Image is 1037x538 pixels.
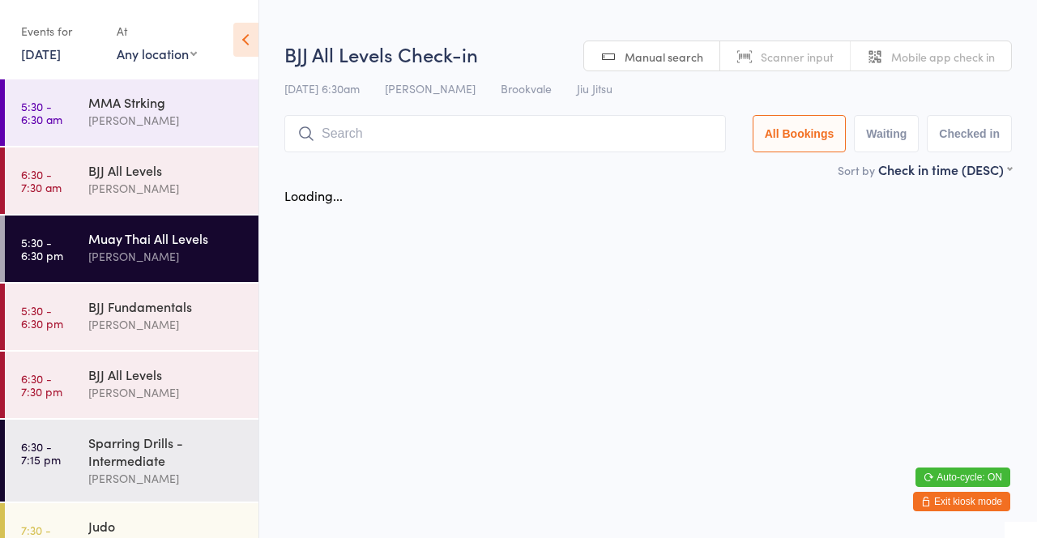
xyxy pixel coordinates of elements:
[753,115,847,152] button: All Bookings
[88,365,245,383] div: BJJ All Levels
[284,41,1012,67] h2: BJJ All Levels Check-in
[21,18,100,45] div: Events for
[21,372,62,398] time: 6:30 - 7:30 pm
[88,161,245,179] div: BJJ All Levels
[927,115,1012,152] button: Checked in
[88,93,245,111] div: MMA Strking
[21,304,63,330] time: 5:30 - 6:30 pm
[501,80,552,96] span: Brookvale
[838,162,875,178] label: Sort by
[915,468,1010,487] button: Auto-cycle: ON
[913,492,1010,511] button: Exit kiosk mode
[5,352,258,418] a: 6:30 -7:30 pmBJJ All Levels[PERSON_NAME]
[88,469,245,488] div: [PERSON_NAME]
[284,186,343,204] div: Loading...
[284,115,726,152] input: Search
[761,49,834,65] span: Scanner input
[88,315,245,334] div: [PERSON_NAME]
[88,297,245,315] div: BJJ Fundamentals
[854,115,919,152] button: Waiting
[625,49,703,65] span: Manual search
[891,49,995,65] span: Mobile app check in
[88,111,245,130] div: [PERSON_NAME]
[88,433,245,469] div: Sparring Drills - Intermediate
[21,440,61,466] time: 6:30 - 7:15 pm
[878,160,1012,178] div: Check in time (DESC)
[21,236,63,262] time: 5:30 - 6:30 pm
[577,80,612,96] span: Jiu Jitsu
[21,45,61,62] a: [DATE]
[5,216,258,282] a: 5:30 -6:30 pmMuay Thai All Levels[PERSON_NAME]
[385,80,476,96] span: [PERSON_NAME]
[88,383,245,402] div: [PERSON_NAME]
[88,517,245,535] div: Judo
[117,45,197,62] div: Any location
[21,168,62,194] time: 6:30 - 7:30 am
[5,147,258,214] a: 6:30 -7:30 amBJJ All Levels[PERSON_NAME]
[21,100,62,126] time: 5:30 - 6:30 am
[117,18,197,45] div: At
[5,420,258,502] a: 6:30 -7:15 pmSparring Drills - Intermediate[PERSON_NAME]
[5,284,258,350] a: 5:30 -6:30 pmBJJ Fundamentals[PERSON_NAME]
[88,179,245,198] div: [PERSON_NAME]
[88,229,245,247] div: Muay Thai All Levels
[284,80,360,96] span: [DATE] 6:30am
[5,79,258,146] a: 5:30 -6:30 amMMA Strking[PERSON_NAME]
[88,247,245,266] div: [PERSON_NAME]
